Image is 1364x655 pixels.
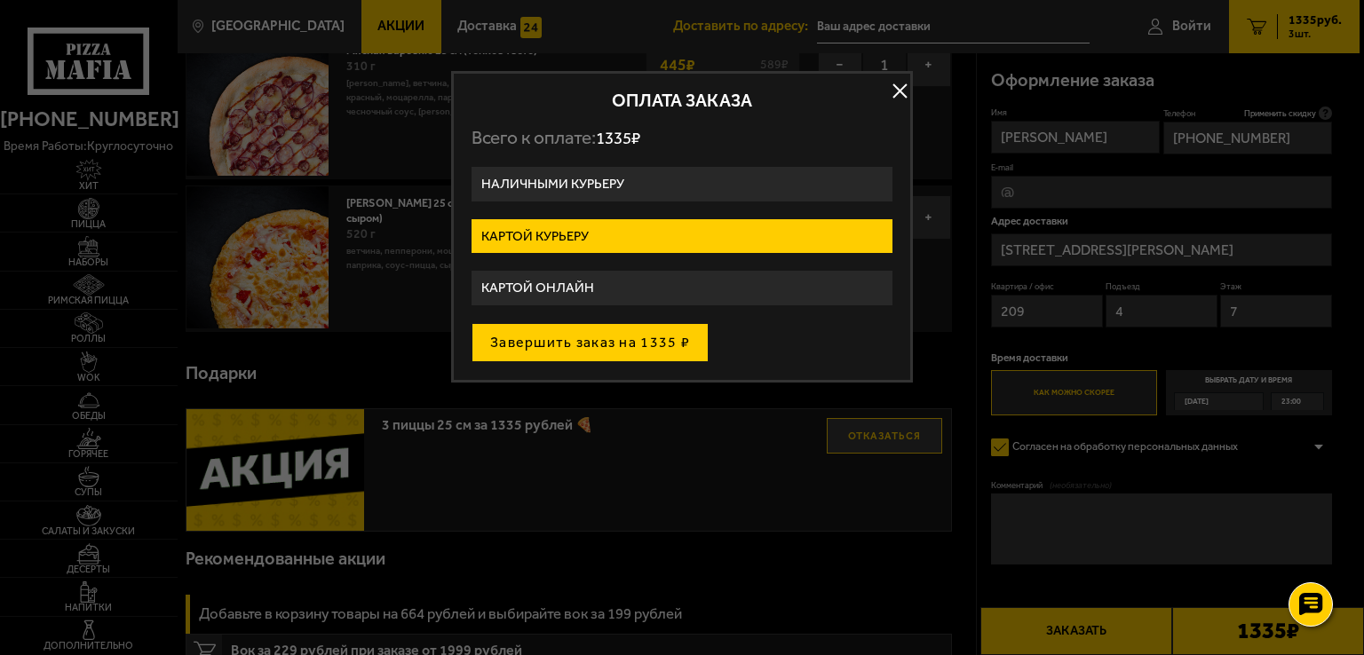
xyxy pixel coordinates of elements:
[472,219,892,254] label: Картой курьеру
[472,167,892,201] label: Наличными курьеру
[596,128,640,148] span: 1335 ₽
[472,91,892,109] h2: Оплата заказа
[472,271,892,305] label: Картой онлайн
[472,323,709,362] button: Завершить заказ на 1335 ₽
[472,127,892,149] p: Всего к оплате:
